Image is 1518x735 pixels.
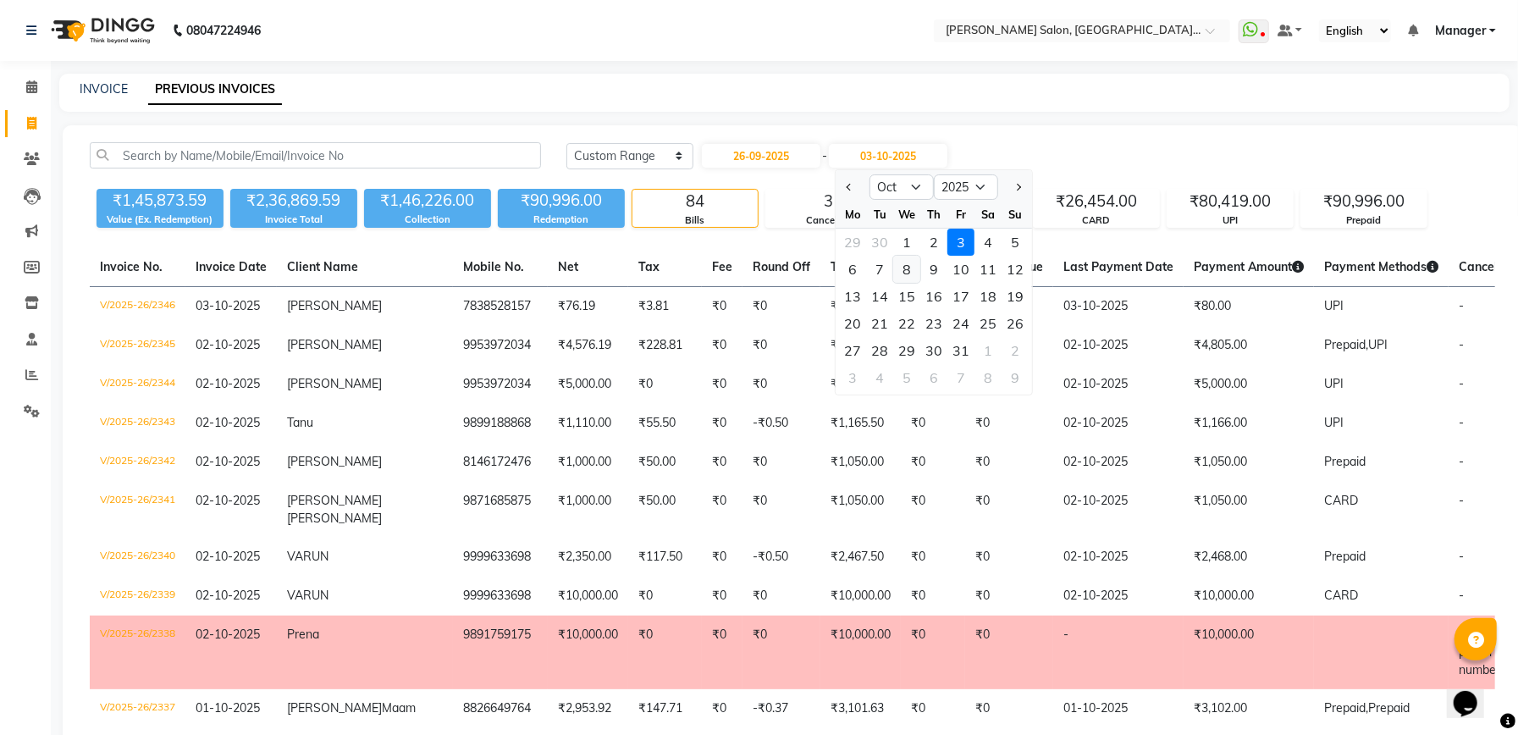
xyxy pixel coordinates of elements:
div: Tuesday, November 4, 2025 [866,364,893,391]
td: ₹0 [965,689,1053,728]
span: [PERSON_NAME] [287,454,382,469]
div: Sunday, October 19, 2025 [1002,283,1029,310]
div: 21 [866,310,893,337]
span: 02-10-2025 [196,549,260,564]
div: Wednesday, October 8, 2025 [893,256,920,283]
div: Sunday, November 2, 2025 [1002,337,1029,364]
td: ₹0 [742,287,820,327]
div: Su [1002,201,1029,228]
div: ₹90,996.00 [498,189,625,213]
td: 02-10-2025 [1053,443,1184,482]
span: 03-10-2025 [196,298,260,313]
div: Thursday, October 2, 2025 [920,229,947,256]
td: ₹0 [702,326,742,365]
td: ₹0 [965,538,1053,577]
div: Thursday, November 6, 2025 [920,364,947,391]
div: 84 [632,190,758,213]
select: Select month [869,174,934,200]
input: Search by Name/Mobile/Email/Invoice No [90,142,541,169]
div: 27 [839,337,866,364]
td: ₹3.81 [628,287,702,327]
td: ₹10,000.00 [548,616,628,689]
div: ₹1,45,873.59 [97,189,224,213]
div: Wednesday, October 1, 2025 [893,229,920,256]
td: 7838528157 [453,287,548,327]
td: ₹1,166.00 [1184,404,1314,443]
div: 7 [947,364,974,391]
div: 15 [893,283,920,310]
td: ₹0 [742,443,820,482]
td: 9871685875 [453,482,548,538]
td: ₹1,165.50 [820,404,901,443]
img: logo [43,7,159,54]
td: V/2025-26/2341 [90,482,185,538]
td: ₹147.71 [628,689,702,728]
div: 11 [974,256,1002,283]
td: ₹0 [965,443,1053,482]
td: ₹0 [742,616,820,689]
div: Saturday, November 1, 2025 [974,337,1002,364]
div: Bills [632,213,758,228]
td: 03-10-2025 [1053,287,1184,327]
span: - [1459,549,1464,564]
td: ₹228.81 [628,326,702,365]
td: ₹1,050.00 [820,443,901,482]
td: V/2025-26/2340 [90,538,185,577]
td: V/2025-26/2343 [90,404,185,443]
div: 29 [893,337,920,364]
div: 20 [839,310,866,337]
div: ₹90,996.00 [1301,190,1427,213]
span: Fee [712,259,732,274]
td: ₹4,805.00 [1184,326,1314,365]
td: ₹0 [901,443,965,482]
div: Tu [866,201,893,228]
span: [PERSON_NAME] [287,298,382,313]
div: Tuesday, October 14, 2025 [866,283,893,310]
div: UPI [1167,213,1293,228]
div: Wednesday, November 5, 2025 [893,364,920,391]
div: Monday, November 3, 2025 [839,364,866,391]
span: 02-10-2025 [196,493,260,508]
iframe: chat widget [1447,667,1501,718]
td: ₹0 [901,577,965,616]
span: [PERSON_NAME] [287,700,382,716]
td: ₹0 [901,404,965,443]
span: Mobile No. [463,259,524,274]
td: -₹0.37 [742,689,820,728]
div: Wednesday, October 29, 2025 [893,337,920,364]
div: 30 [920,337,947,364]
span: Invoice Date [196,259,267,274]
div: Friday, October 17, 2025 [947,283,974,310]
span: Maam [382,700,416,716]
div: 17 [947,283,974,310]
b: 08047224946 [186,7,261,54]
td: ₹0 [901,689,965,728]
span: 02-10-2025 [196,376,260,391]
td: ₹5,000.00 [548,365,628,404]
td: ₹1,000.00 [548,443,628,482]
div: Monday, September 29, 2025 [839,229,866,256]
div: 2 [920,229,947,256]
td: ₹50.00 [628,443,702,482]
div: 3 [766,190,891,213]
td: 02-10-2025 [1053,538,1184,577]
td: 02-10-2025 [1053,577,1184,616]
a: INVOICE [80,81,128,97]
td: 9891759175 [453,616,548,689]
td: ₹4,805.00 [820,326,901,365]
div: Sa [974,201,1002,228]
td: 02-10-2025 [1053,404,1184,443]
div: Sunday, October 12, 2025 [1002,256,1029,283]
span: Prepaid, [1324,700,1368,716]
span: Manager [1435,22,1486,40]
td: ₹0 [965,577,1053,616]
div: 16 [920,283,947,310]
div: Sunday, October 26, 2025 [1002,310,1029,337]
span: - [1459,415,1464,430]
span: - [822,147,827,165]
td: 9953972034 [453,365,548,404]
td: ₹0 [901,482,965,538]
td: ₹1,000.00 [548,482,628,538]
span: UPI [1368,337,1388,352]
div: Friday, October 24, 2025 [947,310,974,337]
